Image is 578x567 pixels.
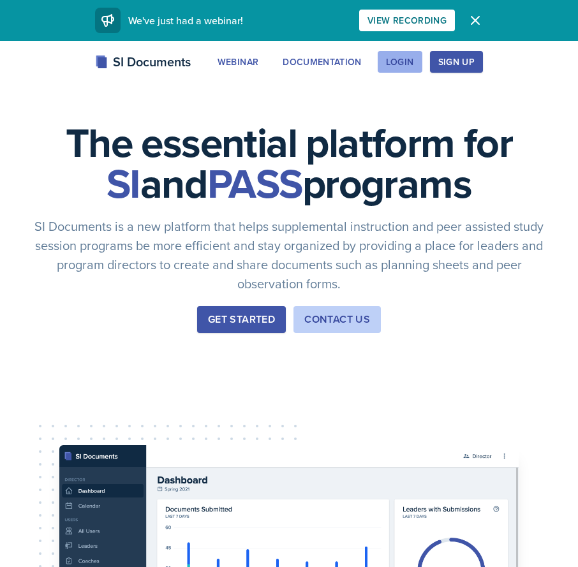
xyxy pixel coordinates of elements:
[283,57,362,67] div: Documentation
[95,52,191,71] div: SI Documents
[359,10,455,31] button: View Recording
[197,306,286,333] button: Get Started
[438,57,475,67] div: Sign Up
[218,57,258,67] div: Webinar
[208,312,275,327] div: Get Started
[367,15,447,26] div: View Recording
[128,13,243,27] span: We've just had a webinar!
[304,312,370,327] div: Contact Us
[430,51,483,73] button: Sign Up
[274,51,370,73] button: Documentation
[209,51,267,73] button: Webinar
[378,51,422,73] button: Login
[293,306,381,333] button: Contact Us
[386,57,414,67] div: Login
